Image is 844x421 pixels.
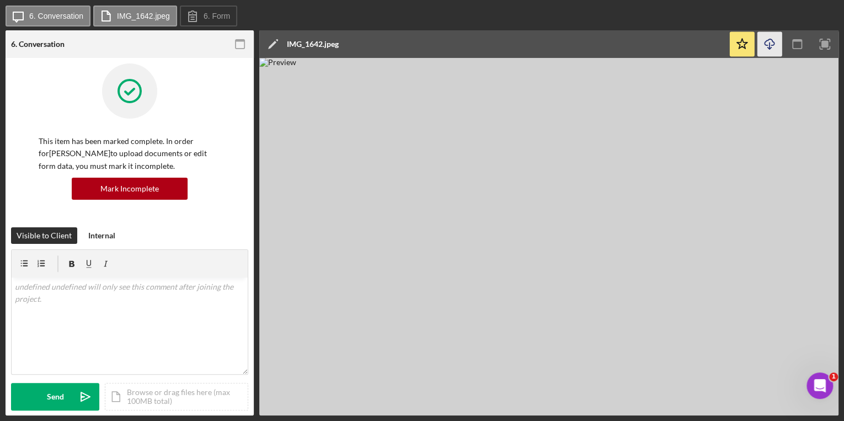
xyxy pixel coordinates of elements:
button: 6. Conversation [6,6,90,26]
label: IMG_1642.jpeg [117,12,170,20]
div: IMG_1642.jpeg [287,40,339,49]
button: Visible to Client [11,227,77,244]
button: Mark Incomplete [72,178,188,200]
button: Internal [83,227,121,244]
div: Mark Incomplete [100,178,159,200]
div: Internal [88,227,115,244]
div: Send [47,383,64,411]
span: 1 [829,372,838,381]
button: Send [11,383,99,411]
div: Visible to Client [17,227,72,244]
label: 6. Form [204,12,230,20]
label: 6. Conversation [29,12,83,20]
p: This item has been marked complete. In order for [PERSON_NAME] to upload documents or edit form d... [39,135,221,172]
button: 6. Form [180,6,237,26]
iframe: Intercom live chat [806,372,833,399]
div: 6. Conversation [11,40,65,49]
img: Preview [259,58,838,415]
button: IMG_1642.jpeg [93,6,177,26]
